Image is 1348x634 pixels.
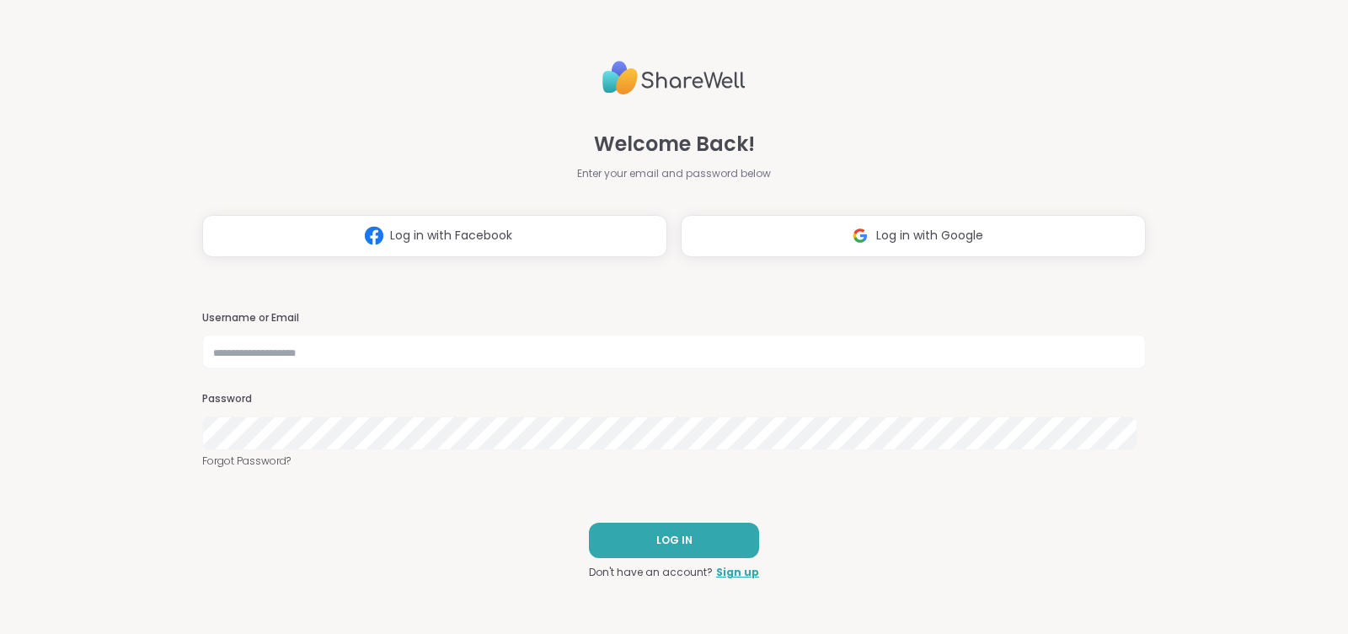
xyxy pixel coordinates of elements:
[202,454,1146,469] a: Forgot Password?
[202,392,1146,406] h3: Password
[358,220,390,251] img: ShareWell Logomark
[716,565,759,580] a: Sign up
[589,565,713,580] span: Don't have an account?
[681,215,1146,257] button: Log in with Google
[844,220,876,251] img: ShareWell Logomark
[577,166,771,181] span: Enter your email and password below
[589,523,759,558] button: LOG IN
[202,311,1146,325] h3: Username or Email
[656,533,693,548] span: LOG IN
[202,215,667,257] button: Log in with Facebook
[876,227,983,244] span: Log in with Google
[390,227,512,244] span: Log in with Facebook
[594,129,755,159] span: Welcome Back!
[602,54,746,102] img: ShareWell Logo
